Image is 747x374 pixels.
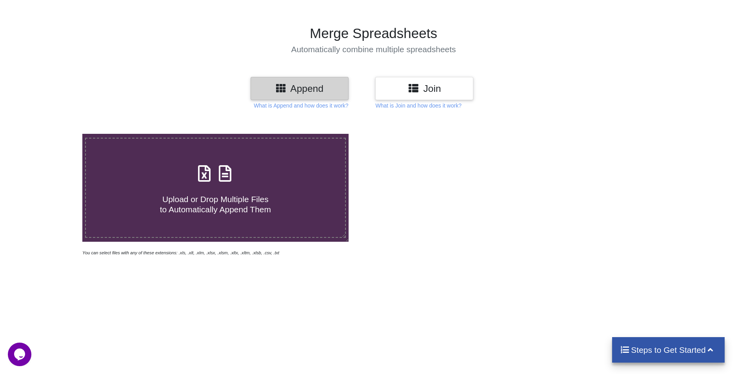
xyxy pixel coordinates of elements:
[8,343,33,366] iframe: chat widget
[254,102,348,109] p: What is Append and how does it work?
[620,345,717,355] h4: Steps to Get Started
[82,250,279,255] i: You can select files with any of these extensions: .xls, .xlt, .xlm, .xlsx, .xlsm, .xltx, .xltm, ...
[375,102,461,109] p: What is Join and how does it work?
[381,83,467,94] h3: Join
[256,83,343,94] h3: Append
[160,195,271,213] span: Upload or Drop Multiple Files to Automatically Append Them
